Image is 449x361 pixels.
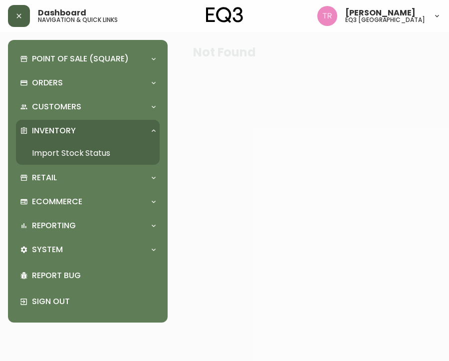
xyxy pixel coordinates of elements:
[16,142,160,165] a: Import Stock Status
[345,9,416,17] span: [PERSON_NAME]
[38,17,118,23] h5: navigation & quick links
[317,6,337,26] img: 214b9049a7c64896e5c13e8f38ff7a87
[16,239,160,261] div: System
[38,9,86,17] span: Dashboard
[32,125,76,136] p: Inventory
[345,17,425,23] h5: eq3 [GEOGRAPHIC_DATA]
[16,96,160,118] div: Customers
[32,220,76,231] p: Reporting
[32,196,82,207] p: Ecommerce
[32,172,57,183] p: Retail
[16,289,160,315] div: Sign Out
[16,263,160,289] div: Report Bug
[32,77,63,88] p: Orders
[16,48,160,70] div: Point of Sale (Square)
[16,191,160,213] div: Ecommerce
[206,7,243,23] img: logo
[16,120,160,142] div: Inventory
[32,270,156,281] p: Report Bug
[32,53,129,64] p: Point of Sale (Square)
[32,244,63,255] p: System
[16,215,160,237] div: Reporting
[16,167,160,189] div: Retail
[32,101,81,112] p: Customers
[16,72,160,94] div: Orders
[32,296,156,307] p: Sign Out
